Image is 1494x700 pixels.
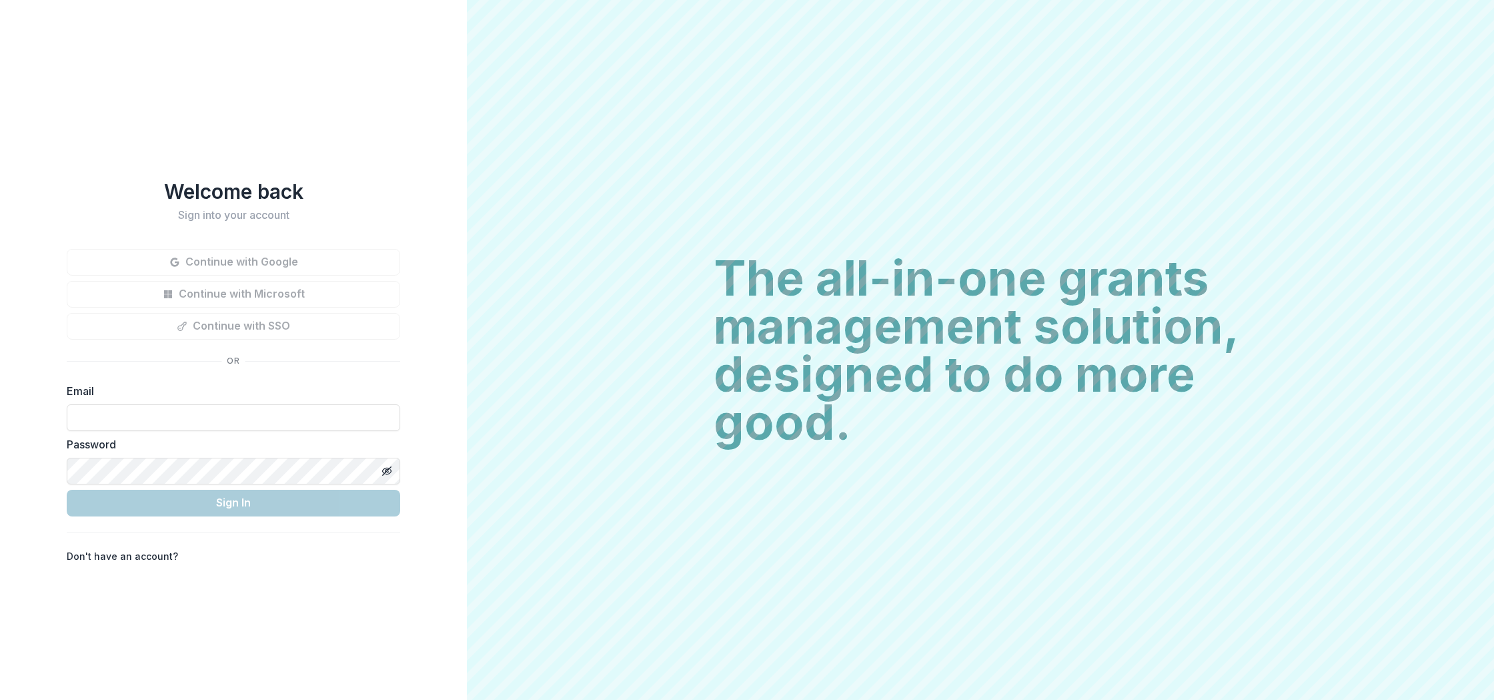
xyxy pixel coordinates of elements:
[67,436,392,452] label: Password
[67,180,400,204] h1: Welcome back
[67,281,400,308] button: Continue with Microsoft
[67,490,400,516] button: Sign In
[67,313,400,340] button: Continue with SSO
[67,549,178,563] p: Don't have an account?
[67,383,392,399] label: Email
[376,460,398,482] button: Toggle password visibility
[67,249,400,276] button: Continue with Google
[67,209,400,222] h2: Sign into your account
